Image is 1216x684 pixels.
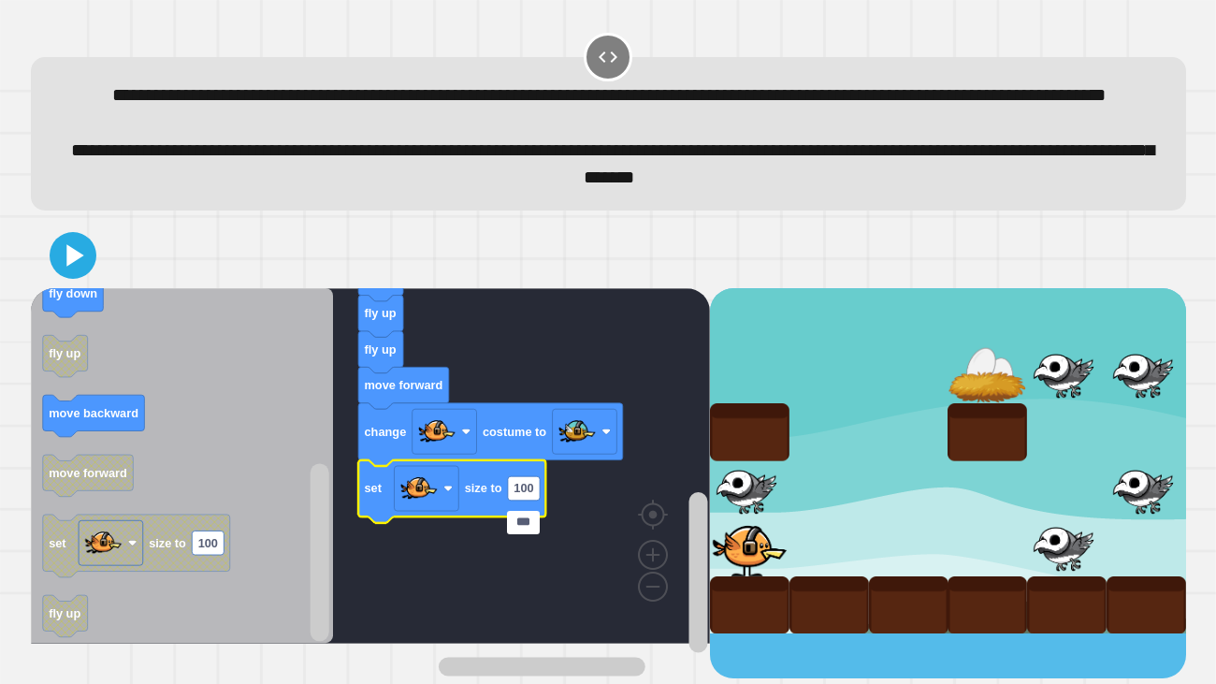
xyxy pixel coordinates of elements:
[49,466,127,480] text: move forward
[49,286,97,300] text: fly down
[482,424,545,438] text: costume to
[364,306,396,320] text: fly up
[364,481,382,495] text: set
[464,481,501,495] text: size to
[49,406,138,420] text: move backward
[198,536,218,550] text: 100
[364,378,442,392] text: move forward
[514,481,533,495] text: 100
[149,536,186,550] text: size to
[49,536,66,550] text: set
[31,288,710,678] div: Blockly Workspace
[364,342,396,356] text: fly up
[364,424,406,438] text: change
[49,606,80,620] text: fly up
[49,346,80,360] text: fly up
